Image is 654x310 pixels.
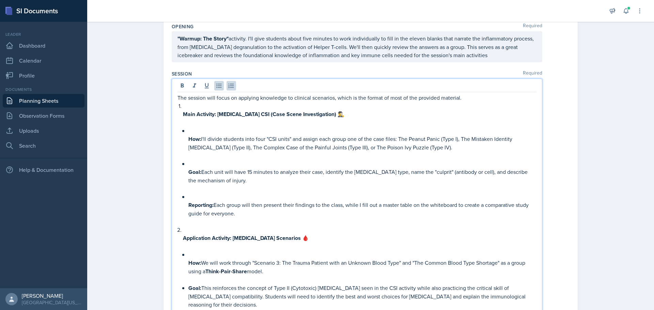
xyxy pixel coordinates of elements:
[188,135,201,143] strong: How:
[172,70,192,77] label: Session
[3,86,84,93] div: Documents
[22,292,82,299] div: [PERSON_NAME]
[183,234,309,242] strong: Application Activity: [MEDICAL_DATA] Scenarios 🩸
[183,110,344,118] strong: Main Activity: [MEDICAL_DATA] CSI (Case Scene Investigation) 🕵️‍♂️
[188,135,536,151] p: I'll divide students into four "CSI units" and assign each group one of the case files: The Peanu...
[3,69,84,82] a: Profile
[3,109,84,123] a: Observation Forms
[188,168,201,176] strong: Goal:
[188,259,536,276] p: We will work through "Scenario 3: The Trauma Patient with an Unknown Blood Type" and "The Common ...
[3,39,84,52] a: Dashboard
[3,54,84,67] a: Calendar
[3,124,84,137] a: Uploads
[3,31,84,37] div: Leader
[3,139,84,152] a: Search
[3,94,84,108] a: Planning Sheets
[188,284,201,292] strong: Goal:
[3,163,84,177] div: Help & Documentation
[205,267,247,275] strong: Think-Pair-Share
[188,201,214,209] strong: Reporting:
[188,259,201,267] strong: How:
[523,70,542,77] span: Required
[177,94,536,102] p: The session will focus on applying knowledge to clinical scenarios, which is the format of most o...
[22,299,82,306] div: [GEOGRAPHIC_DATA][US_STATE]
[188,168,536,184] p: Each unit will have 15 minutes to analyze their case, identify the [MEDICAL_DATA] type, name the ...
[523,23,542,30] span: Required
[177,34,536,59] p: activity. I'll give students about five minutes to work individually to fill in the eleven blanks...
[177,35,229,43] strong: "Warmup: The Story"
[172,23,193,30] label: Opening
[188,201,536,217] p: Each group will then present their findings to the class, while I fill out a master table on the ...
[188,284,536,309] p: This reinforces the concept of Type II (Cytotoxic) [MEDICAL_DATA] seen in the CSI activity while ...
